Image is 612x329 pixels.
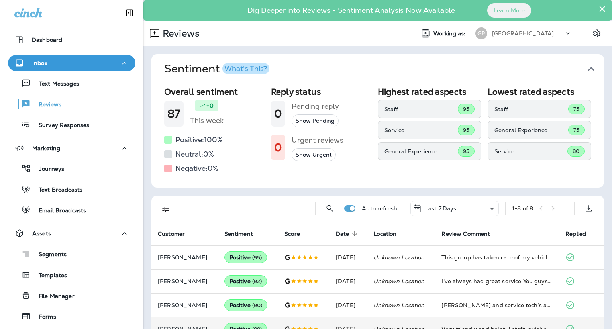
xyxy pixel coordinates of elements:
[373,278,424,285] em: Unknown Location
[8,287,135,304] button: File Manager
[252,278,262,285] span: ( 92 )
[224,275,267,287] div: Positive
[224,251,267,263] div: Positive
[224,230,263,237] span: Sentiment
[487,3,531,18] button: Learn More
[31,186,82,194] p: Text Broadcasts
[158,54,610,84] button: SentimentWhat's This?
[512,205,533,211] div: 1 - 8 of 8
[32,37,62,43] p: Dashboard
[190,114,224,127] h5: This week
[158,200,174,216] button: Filters
[222,63,269,74] button: What's This?
[8,225,135,241] button: Assets
[151,84,604,188] div: SentimentWhat's This?
[224,299,268,311] div: Positive
[373,302,424,309] em: Unknown Location
[330,245,367,269] td: [DATE]
[441,253,553,261] div: This group has taken care of my vehicles since 2012. They're trustworthy and take time to explain...
[441,230,500,237] span: Review Comment
[463,106,469,112] span: 95
[373,254,424,261] em: Unknown Location
[330,269,367,293] td: [DATE]
[31,207,86,215] p: Email Broadcasts
[292,148,336,161] button: Show Urgent
[8,266,135,283] button: Templates
[175,133,223,146] h5: Positive: 100 %
[158,278,212,284] p: [PERSON_NAME]
[8,140,135,156] button: Marketing
[378,87,481,97] h2: Highest rated aspects
[274,107,282,120] h1: 0
[284,230,310,237] span: Score
[463,148,469,155] span: 95
[441,277,553,285] div: I've always had great service You guys have always taken care of whatever needs that I have neede...
[573,106,579,112] span: 75
[292,134,343,147] h5: Urgent reviews
[31,122,89,129] p: Survey Responses
[590,26,604,41] button: Settings
[565,231,586,237] span: Replied
[158,230,195,237] span: Customer
[441,231,490,237] span: Review Comment
[158,254,212,260] p: [PERSON_NAME]
[206,102,214,110] p: +0
[425,205,457,211] p: Last 7 Days
[32,230,51,237] p: Assets
[384,148,458,155] p: General Experience
[565,230,596,237] span: Replied
[31,293,75,300] p: File Manager
[494,148,567,155] p: Service
[8,55,135,71] button: Inbox
[292,100,339,113] h5: Pending reply
[31,80,79,88] p: Text Messages
[274,141,282,154] h1: 0
[373,231,396,237] span: Location
[31,251,67,259] p: Segments
[32,145,60,151] p: Marketing
[158,302,212,308] p: [PERSON_NAME]
[284,231,300,237] span: Score
[31,101,61,109] p: Reviews
[271,87,371,97] h2: Reply status
[475,27,487,39] div: GP
[224,231,253,237] span: Sentiment
[8,245,135,262] button: Segments
[224,9,478,12] p: Dig Deeper into Reviews - Sentiment Analysis Now Available
[8,75,135,92] button: Text Messages
[362,205,397,211] p: Auto refresh
[598,2,606,15] button: Close
[441,301,553,309] div: Robert and service tech’s are fantastic! They all will go beyond expectations! Fantastic service ...
[158,231,185,237] span: Customer
[322,200,338,216] button: Search Reviews
[373,230,407,237] span: Location
[8,96,135,112] button: Reviews
[159,27,200,39] p: Reviews
[8,32,135,48] button: Dashboard
[31,166,64,173] p: Journeys
[175,162,218,175] h5: Negative: 0 %
[8,202,135,218] button: Email Broadcasts
[488,87,591,97] h2: Lowest rated aspects
[384,106,458,112] p: Staff
[573,127,579,133] span: 75
[224,65,267,72] div: What's This?
[31,313,56,321] p: Forms
[492,30,554,37] p: [GEOGRAPHIC_DATA]
[330,293,367,317] td: [DATE]
[433,30,467,37] span: Working as:
[8,116,135,133] button: Survey Responses
[32,60,47,66] p: Inbox
[463,127,469,133] span: 95
[8,160,135,177] button: Journeys
[8,181,135,198] button: Text Broadcasts
[581,200,597,216] button: Export as CSV
[118,5,141,21] button: Collapse Sidebar
[164,87,265,97] h2: Overall sentiment
[252,302,263,309] span: ( 90 )
[164,62,269,76] h1: Sentiment
[292,114,339,127] button: Show Pending
[384,127,458,133] p: Service
[336,231,349,237] span: Date
[336,230,360,237] span: Date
